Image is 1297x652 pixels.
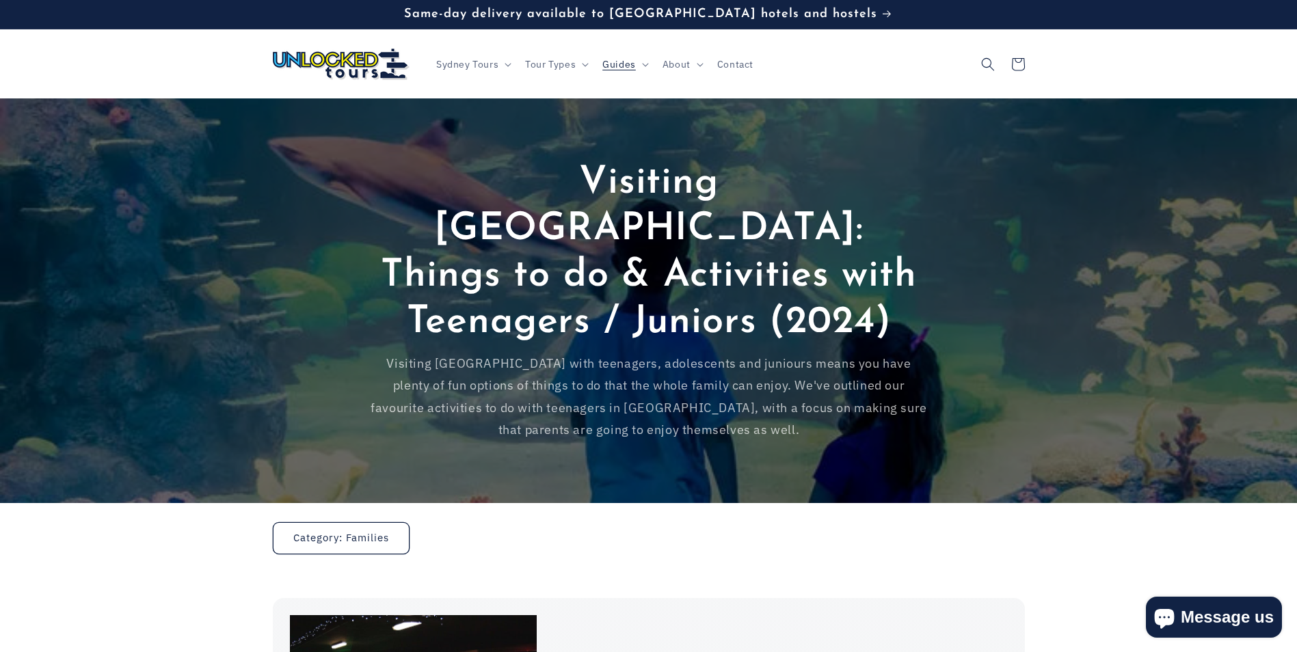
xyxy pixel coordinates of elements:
[1142,597,1286,641] inbox-online-store-chat: Shopify online store chat
[273,522,410,554] a: Category: Families
[525,58,576,70] span: Tour Types
[369,160,929,346] h2: Visiting [GEOGRAPHIC_DATA]: Things to do & Activities with Teenagers / Juniors (2024)
[273,49,410,80] img: Unlocked Tours
[267,43,414,85] a: Unlocked Tours
[663,58,691,70] span: About
[654,50,709,79] summary: About
[428,50,517,79] summary: Sydney Tours
[436,58,498,70] span: Sydney Tours
[717,58,753,70] span: Contact
[709,50,762,79] a: Contact
[594,50,654,79] summary: Guides
[602,58,636,70] span: Guides
[369,353,929,442] p: Visiting [GEOGRAPHIC_DATA] with teenagers, adolescents and juniours means you have plenty of fun ...
[517,50,594,79] summary: Tour Types
[973,49,1003,79] summary: Search
[404,8,877,21] span: Same-day delivery available to [GEOGRAPHIC_DATA] hotels and hostels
